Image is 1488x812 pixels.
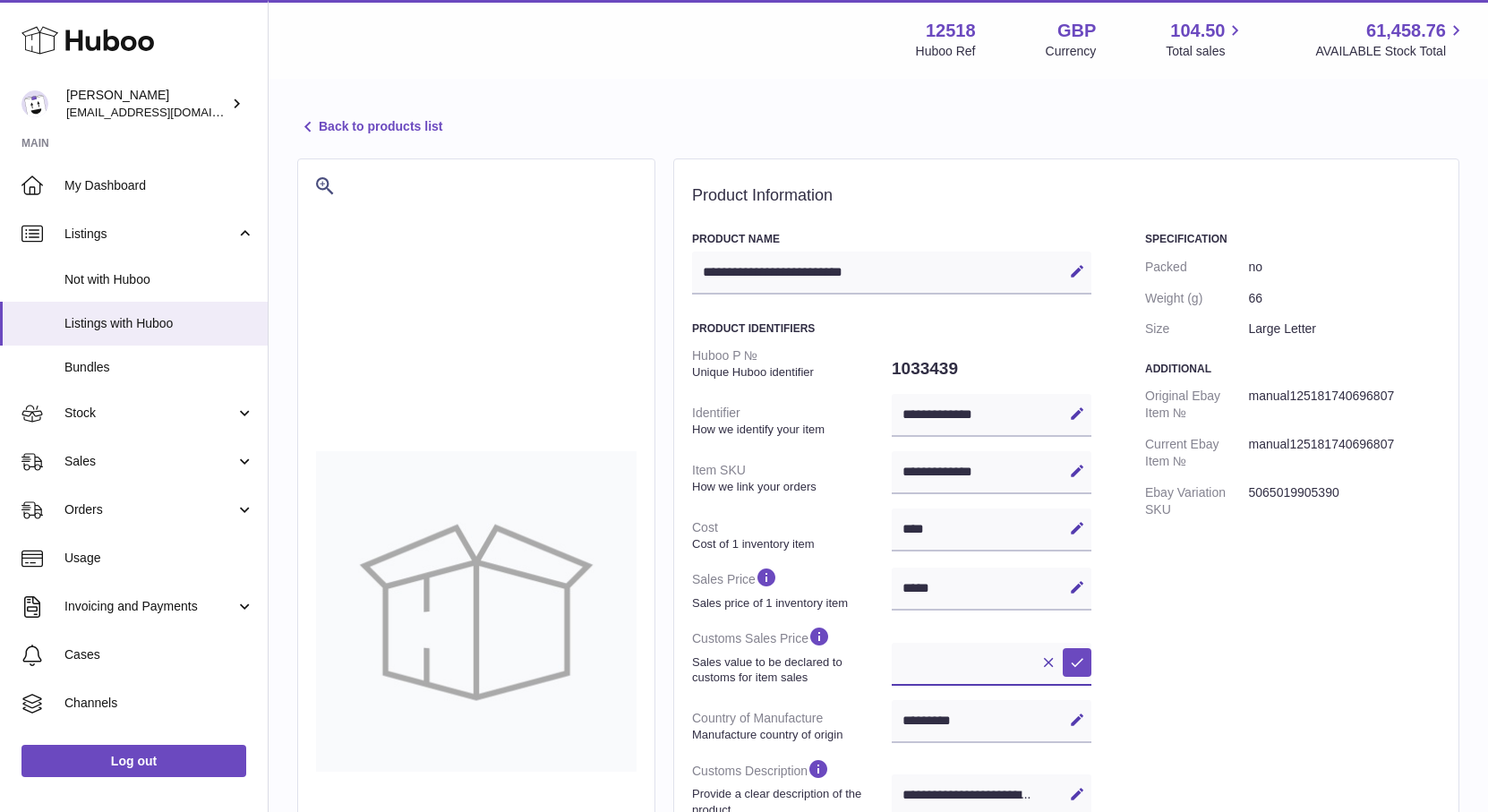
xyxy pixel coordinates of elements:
dt: Original Ebay Item № [1145,380,1249,429]
a: Log out [21,745,246,777]
dd: 66 [1249,283,1441,314]
strong: Cost of 1 inventory item [692,536,887,552]
dt: Size [1145,313,1249,345]
dt: Huboo P № [692,340,892,387]
span: Sales [64,453,235,470]
strong: Sales price of 1 inventory item [692,595,887,611]
div: Huboo Ref [916,43,976,60]
h3: Product Identifiers [692,321,1091,336]
dt: Item SKU [692,455,892,501]
span: Channels [64,695,254,712]
dd: Large Letter [1249,313,1441,345]
dt: Identifier [692,397,892,444]
dt: Country of Manufacture [692,703,892,749]
h2: Product Information [692,186,1441,206]
span: Orders [64,501,235,518]
dd: manual125181740696807 [1249,380,1441,429]
span: Invoicing and Payments [64,598,235,615]
strong: How we link your orders [692,479,887,495]
dt: Weight (g) [1145,283,1249,314]
div: Currency [1046,43,1097,60]
span: Usage [64,550,254,567]
strong: Manufacture country of origin [692,727,887,743]
span: Bundles [64,359,254,376]
dt: Ebay Variation SKU [1145,477,1249,526]
dd: no [1249,252,1441,283]
a: Back to products list [297,116,442,138]
h3: Product Name [692,232,1091,246]
dt: Customs Sales Price [692,618,892,692]
span: Listings with Huboo [64,315,254,332]
span: Not with Huboo [64,271,254,288]
img: no-photo-large.jpg [316,451,637,772]
span: My Dashboard [64,177,254,194]
h3: Additional [1145,362,1441,376]
span: Stock [64,405,235,422]
dt: Packed [1145,252,1249,283]
h3: Specification [1145,232,1441,246]
img: caitlin@fancylamp.co [21,90,48,117]
strong: 12518 [926,19,976,43]
span: Listings [64,226,235,243]
strong: How we identify your item [692,422,887,438]
dd: manual125181740696807 [1249,429,1441,477]
dd: 5065019905390 [1249,477,1441,526]
dt: Current Ebay Item № [1145,429,1249,477]
strong: Sales value to be declared to customs for item sales [692,654,887,686]
span: Cases [64,646,254,663]
dt: Sales Price [692,559,892,618]
a: 61,458.76 AVAILABLE Stock Total [1315,19,1467,60]
strong: Unique Huboo identifier [692,364,887,380]
div: [PERSON_NAME] [66,87,227,121]
span: Total sales [1166,43,1245,60]
dd: 1033439 [892,350,1091,388]
span: [EMAIL_ADDRESS][DOMAIN_NAME] [66,105,263,119]
span: 104.50 [1170,19,1225,43]
a: 104.50 Total sales [1166,19,1245,60]
span: AVAILABLE Stock Total [1315,43,1467,60]
strong: GBP [1057,19,1096,43]
dt: Cost [692,512,892,559]
span: 61,458.76 [1366,19,1446,43]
